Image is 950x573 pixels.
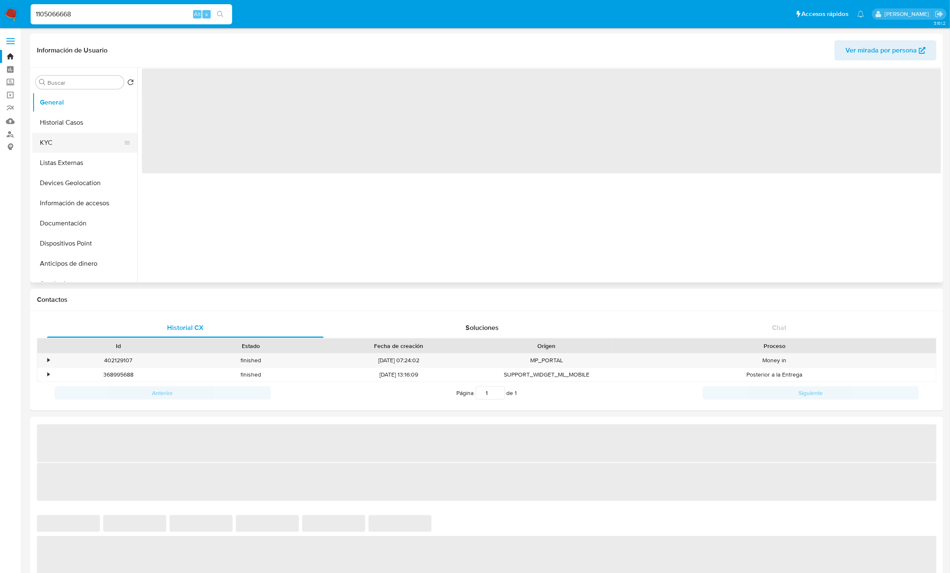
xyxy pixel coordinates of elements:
[302,515,365,532] span: ‌
[185,368,317,382] div: finished
[37,46,107,55] h1: Información de Usuario
[32,133,131,153] button: KYC
[37,296,937,304] h1: Contactos
[205,10,208,18] span: s
[167,323,204,332] span: Historial CX
[47,371,50,379] div: •
[835,40,937,60] button: Ver mirada por persona
[39,79,46,86] button: Buscar
[103,515,166,532] span: ‌
[32,213,137,233] button: Documentación
[32,274,137,294] button: Aprobadores
[32,92,137,113] button: General
[185,353,317,367] div: finished
[457,386,517,400] span: Página de
[480,353,613,367] div: MP_PORTAL
[47,79,120,86] input: Buscar
[47,356,50,364] div: •
[613,353,936,367] div: Money in
[845,40,917,60] span: Ver mirada por persona
[317,368,480,382] div: [DATE] 13:16:09
[32,233,137,254] button: Dispositivos Point
[857,10,864,18] a: Notificaciones
[466,323,499,332] span: Soluciones
[212,8,229,20] button: search-icon
[613,368,936,382] div: Posterior a la Entrega
[935,10,944,18] a: Salir
[32,193,137,213] button: Información de accesos
[32,113,137,133] button: Historial Casos
[55,386,271,400] button: Anterior
[772,323,786,332] span: Chat
[802,10,849,18] span: Accesos rápidos
[52,368,185,382] div: 368995688
[37,424,937,462] span: ‌
[37,515,100,532] span: ‌
[885,10,932,18] p: yael.arizperojo@mercadolibre.com.mx
[323,342,474,350] div: Fecha de creación
[619,342,930,350] div: Proceso
[317,353,480,367] div: [DATE] 07:24:02
[31,9,232,20] input: Buscar usuario o caso...
[515,389,517,397] span: 1
[127,79,134,88] button: Volver al orden por defecto
[142,68,941,173] span: ‌
[58,342,179,350] div: Id
[32,173,137,193] button: Devices Geolocation
[703,386,919,400] button: Siguiente
[194,10,201,18] span: Alt
[480,368,613,382] div: SUPPORT_WIDGET_ML_MOBILE
[369,515,432,532] span: ‌
[486,342,607,350] div: Origen
[236,515,299,532] span: ‌
[191,342,311,350] div: Estado
[170,515,233,532] span: ‌
[52,353,185,367] div: 402129107
[37,463,937,501] span: ‌
[32,254,137,274] button: Anticipos de dinero
[32,153,137,173] button: Listas Externas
